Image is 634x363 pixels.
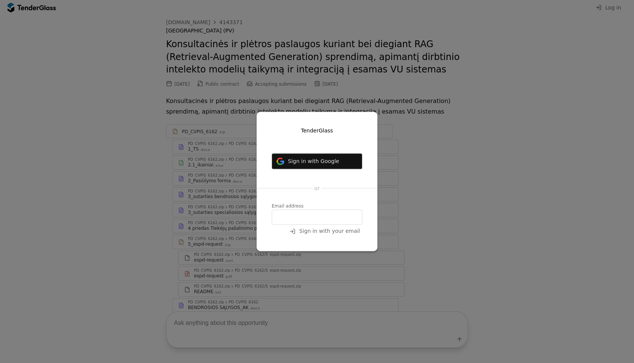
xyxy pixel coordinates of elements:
[272,203,303,209] span: Email address
[272,153,362,169] button: Sign in with Google
[287,227,362,236] button: Sign in with your email
[314,185,320,191] span: or
[288,158,339,164] span: Sign in with Google
[299,228,360,234] span: Sign in with your email
[301,128,333,134] span: TenderGlass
